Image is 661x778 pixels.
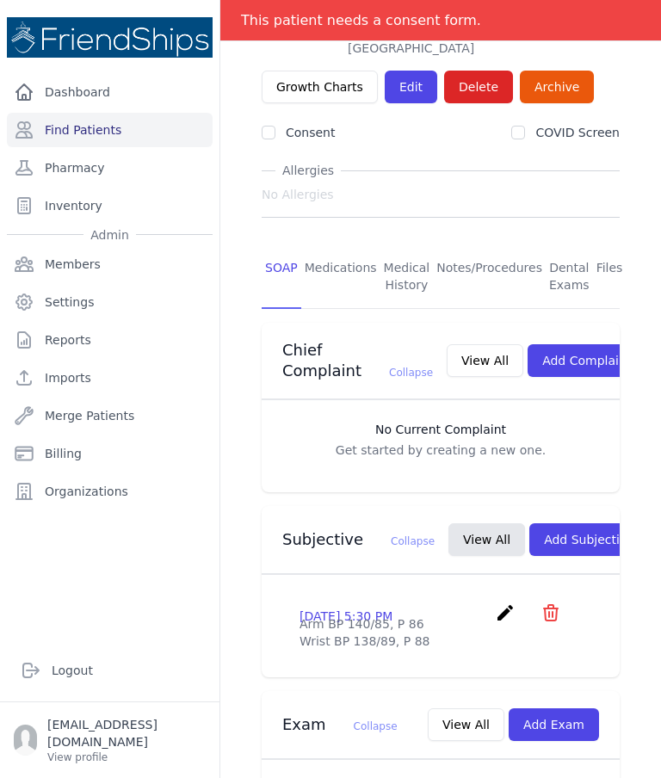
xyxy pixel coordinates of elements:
[262,71,378,103] a: Growth Charts
[448,523,525,556] button: View All
[546,245,593,309] a: Dental Exams
[593,245,627,309] a: Files
[14,653,206,688] a: Logout
[279,441,602,459] p: Get started by creating a new one.
[7,247,213,281] a: Members
[520,71,594,103] a: Archive
[262,245,301,309] a: SOAP
[385,71,437,103] a: Edit
[7,474,213,509] a: Organizations
[380,245,434,309] a: Medical History
[7,285,213,319] a: Settings
[282,529,435,550] h3: Subjective
[7,113,213,147] a: Find Patients
[447,344,523,377] button: View All
[535,126,620,139] label: COVID Screen
[7,361,213,395] a: Imports
[389,367,433,379] span: Collapse
[428,708,504,741] button: View All
[509,708,599,741] button: Add Exam
[7,436,213,471] a: Billing
[7,151,213,185] a: Pharmacy
[279,421,602,438] h3: No Current Complaint
[282,340,433,381] h3: Chief Complaint
[529,523,649,556] button: Add Subjective
[433,245,546,309] a: Notes/Procedures
[300,615,582,650] p: Arm BP 140/85, P 86 Wrist BP 138/89, P 88
[7,17,213,58] img: Medical Missions EMR
[7,398,213,433] a: Merge Patients
[391,535,435,547] span: Collapse
[47,716,206,750] p: [EMAIL_ADDRESS][DOMAIN_NAME]
[7,75,213,109] a: Dashboard
[14,716,206,764] a: [EMAIL_ADDRESS][DOMAIN_NAME] View profile
[301,245,380,309] a: Medications
[528,344,646,377] button: Add Complaint
[262,186,334,203] span: No Allergies
[282,714,398,735] h3: Exam
[7,188,213,223] a: Inventory
[354,720,398,732] span: Collapse
[444,71,513,103] button: Delete
[286,126,335,139] label: Consent
[300,608,392,625] p: [DATE] 5:30 PM
[7,323,213,357] a: Reports
[495,610,520,627] a: create
[275,162,341,179] span: Allergies
[47,750,206,764] p: View profile
[495,602,516,623] i: create
[262,245,620,309] nav: Tabs
[83,226,136,244] span: Admin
